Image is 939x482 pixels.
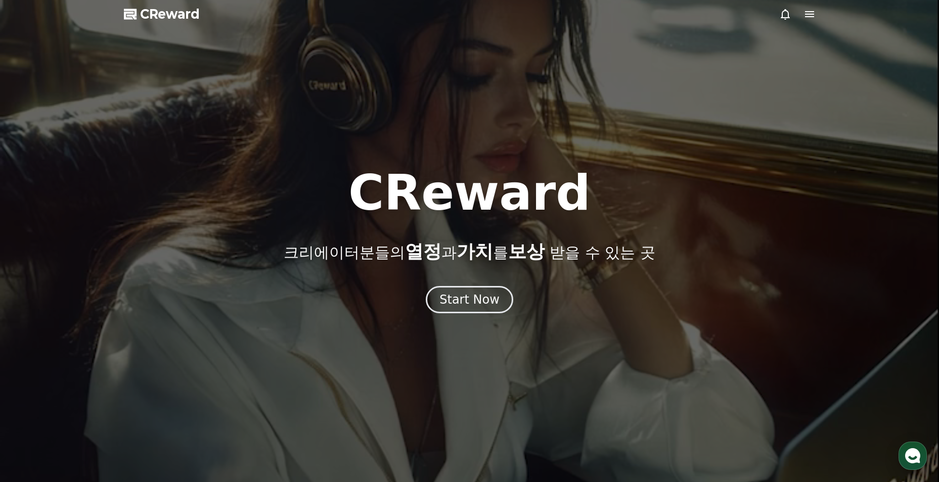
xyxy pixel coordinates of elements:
[508,241,545,262] span: 보상
[140,6,200,22] span: CReward
[405,241,441,262] span: 열정
[284,242,655,262] p: 크리에이터분들의 과 를 받을 수 있는 곳
[124,6,200,22] a: CReward
[426,286,513,313] button: Start Now
[348,169,591,217] h1: CReward
[426,296,513,306] a: Start Now
[457,241,493,262] span: 가치
[439,292,500,308] div: Start Now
